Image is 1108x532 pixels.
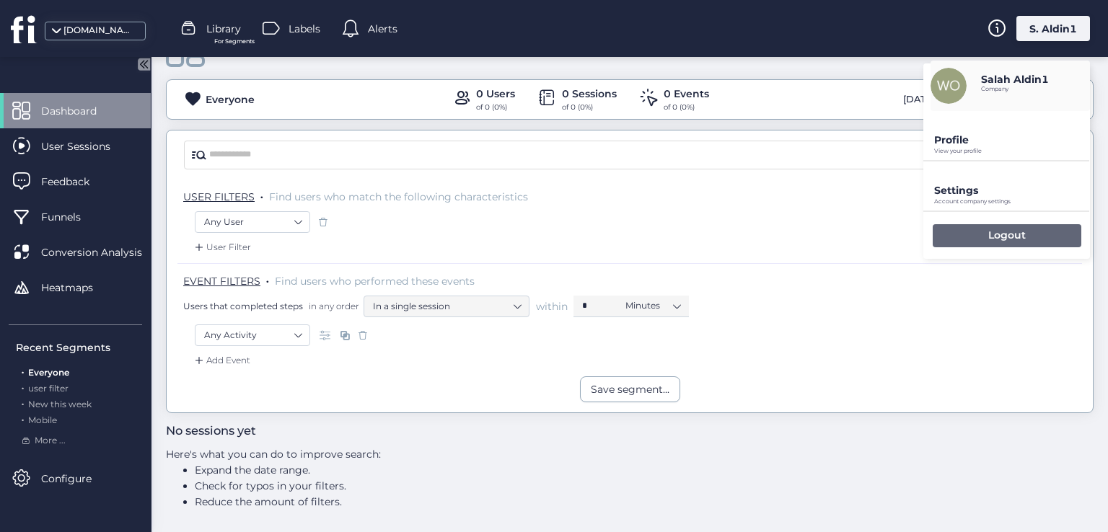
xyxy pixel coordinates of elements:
div: 0 Users [476,86,515,102]
span: Heatmaps [41,280,115,296]
span: . [266,272,269,286]
div: of 0 (0%) [664,102,709,113]
nz-select-item: Any Activity [204,324,301,346]
span: Feedback [41,174,111,190]
span: . [22,396,24,409]
span: For Segments [214,37,255,46]
div: Here's what you can do to improve search: [166,446,764,510]
p: Account company settings [934,198,1090,205]
span: . [22,364,24,378]
span: Configure [41,471,113,487]
span: Find users who performed these events [275,275,475,288]
div: 0 Sessions [562,86,617,102]
span: Find users who match the following characteristics [269,190,528,203]
p: Salah Aldin1 [981,73,1049,86]
div: Save segment... [591,381,669,397]
p: Settings [934,184,1090,197]
div: 0 Events [664,86,709,102]
div: [DOMAIN_NAME] [63,24,136,37]
p: Logout [988,229,1026,241]
span: More ... [35,434,66,448]
span: . [260,187,263,202]
p: Company [981,86,1049,92]
span: Dashboard [41,103,118,119]
span: within [536,299,568,314]
span: New this week [28,399,92,409]
span: . [22,412,24,425]
nz-select-item: Any User [204,211,301,233]
nz-select-item: Minutes [625,295,680,316]
div: [DATE] - [DATE] [900,88,980,111]
span: Alerts [368,21,397,37]
li: Expand the date range. [195,462,764,478]
span: Everyone [28,367,69,378]
span: EVENT FILTERS [183,275,260,288]
span: user filter [28,383,69,394]
div: S. Aldin1 [1016,16,1090,41]
img: avatar [931,68,967,104]
span: . [22,380,24,394]
span: USER FILTERS [183,190,255,203]
div: User Filter [192,240,251,254]
p: View your profile [934,148,1090,154]
span: User Sessions [41,138,132,154]
div: Add Event [192,353,250,368]
div: Recent Segments [16,340,142,355]
nz-select-item: In a single session [373,296,520,317]
span: Library [206,21,241,37]
h3: No sessions yet [166,422,764,440]
li: Check for typos in your filters. [195,478,764,494]
span: in any order [306,300,359,312]
span: Mobile [28,414,57,425]
li: Reduce the amount of filters. [195,494,764,510]
div: of 0 (0%) [476,102,515,113]
span: Conversion Analysis [41,244,164,260]
span: Funnels [41,209,102,225]
div: Everyone [206,92,255,107]
div: of 0 (0%) [562,102,617,113]
span: Users that completed steps [183,300,303,312]
p: Profile [934,133,1090,146]
span: Labels [289,21,320,37]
